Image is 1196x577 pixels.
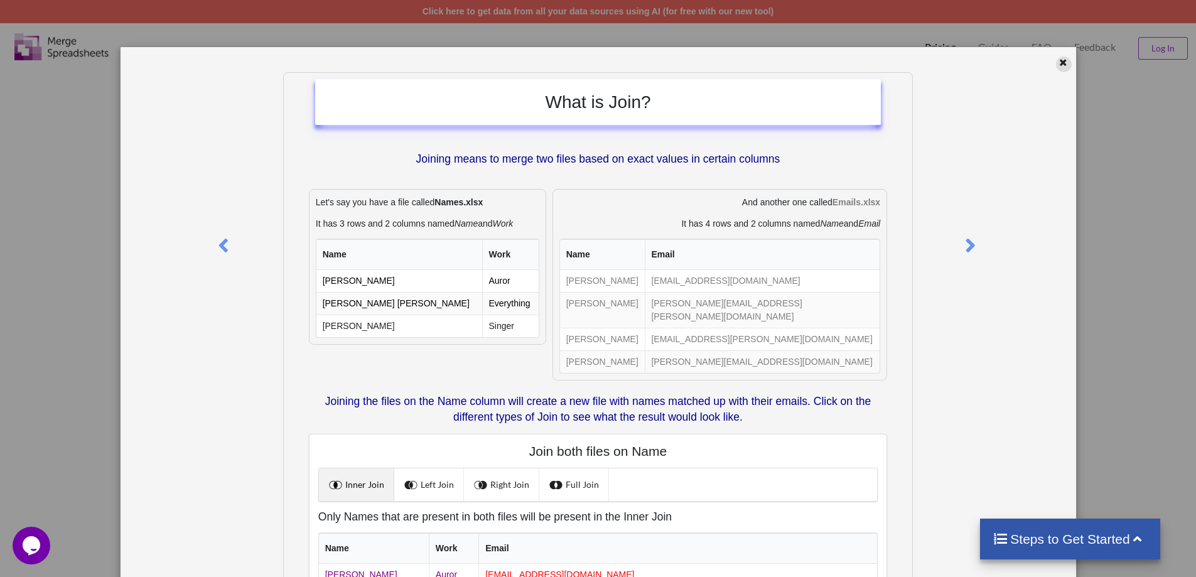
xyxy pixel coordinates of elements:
td: [PERSON_NAME][EMAIL_ADDRESS][DOMAIN_NAME] [645,350,880,373]
td: [PERSON_NAME] [560,328,645,350]
a: Left Join [394,468,464,501]
a: Full Join [539,468,609,501]
h4: Join both files on Name [318,443,878,459]
p: Let's say you have a file called [316,196,539,208]
i: Name [820,218,843,229]
h2: What is Join? [328,92,868,113]
i: Name [455,218,478,229]
a: Inner Join [319,468,394,501]
td: Everything [482,292,539,315]
td: [PERSON_NAME] [PERSON_NAME] [316,292,482,315]
h5: Only Names that are present in both files will be present in the Inner Join [318,510,878,524]
td: [PERSON_NAME] [560,350,645,373]
td: [PERSON_NAME] [316,315,482,337]
th: Work [429,533,478,564]
p: Joining means to merge two files based on exact values in certain columns [315,151,881,167]
td: [PERSON_NAME] [560,270,645,292]
iframe: chat widget [13,527,53,564]
td: [PERSON_NAME] [560,292,645,328]
p: Joining the files on the Name column will create a new file with names matched up with their emai... [309,394,887,425]
td: Auror [482,270,539,292]
th: Email [478,533,877,564]
th: Name [560,239,645,270]
h4: Steps to Get Started [993,531,1148,547]
td: Singer [482,315,539,337]
b: Emails.xlsx [832,197,880,207]
th: Name [316,239,482,270]
td: [PERSON_NAME][EMAIL_ADDRESS][PERSON_NAME][DOMAIN_NAME] [645,292,880,328]
th: Name [319,533,429,564]
p: It has 4 rows and 2 columns named and [559,217,880,230]
i: Work [493,218,514,229]
p: And another one called [559,196,880,208]
th: Email [645,239,880,270]
td: [EMAIL_ADDRESS][PERSON_NAME][DOMAIN_NAME] [645,328,880,350]
b: Names.xlsx [434,197,483,207]
td: [PERSON_NAME] [316,270,482,292]
td: [EMAIL_ADDRESS][DOMAIN_NAME] [645,270,880,292]
i: Email [858,218,880,229]
p: It has 3 rows and 2 columns named and [316,217,539,230]
a: Right Join [464,468,539,501]
th: Work [482,239,539,270]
